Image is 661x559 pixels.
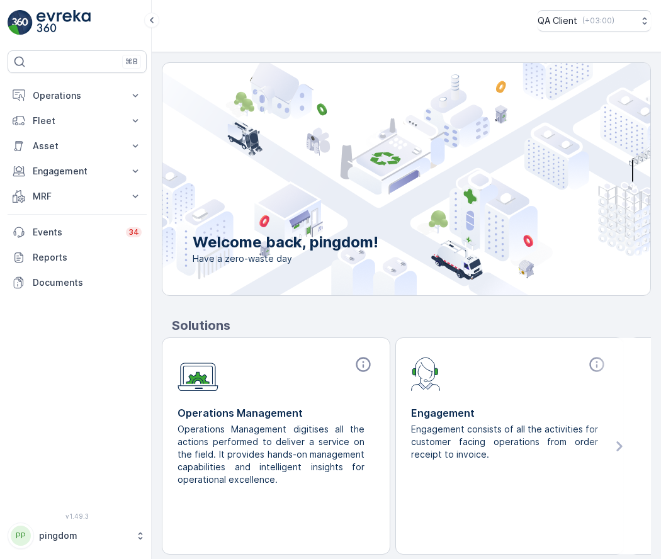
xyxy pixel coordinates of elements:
[33,89,121,102] p: Operations
[33,190,121,203] p: MRF
[33,276,142,289] p: Documents
[106,63,650,295] img: city illustration
[33,165,121,178] p: Engagement
[11,526,31,546] div: PP
[33,226,118,239] p: Events
[8,270,147,295] a: Documents
[8,159,147,184] button: Engagement
[33,251,142,264] p: Reports
[411,356,441,391] img: module-icon
[8,83,147,108] button: Operations
[33,140,121,152] p: Asset
[8,512,147,520] span: v 1.49.3
[39,529,129,542] p: pingdom
[411,405,608,421] p: Engagement
[8,10,33,35] img: logo
[193,252,378,265] span: Have a zero-waste day
[411,423,598,461] p: Engagement consists of all the activities for customer facing operations from order receipt to in...
[8,220,147,245] a: Events34
[128,227,139,237] p: 34
[172,316,651,335] p: Solutions
[178,423,364,486] p: Operations Management digitises all the actions performed to deliver a service on the field. It p...
[178,405,375,421] p: Operations Management
[8,108,147,133] button: Fleet
[8,522,147,549] button: PPpingdom
[193,232,378,252] p: Welcome back, pingdom!
[8,133,147,159] button: Asset
[178,356,218,392] img: module-icon
[37,10,91,35] img: logo_light-DOdMpM7g.png
[125,57,138,67] p: ⌘B
[8,245,147,270] a: Reports
[538,10,651,31] button: QA Client(+03:00)
[538,14,577,27] p: QA Client
[582,16,614,26] p: ( +03:00 )
[8,184,147,209] button: MRF
[33,115,121,127] p: Fleet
